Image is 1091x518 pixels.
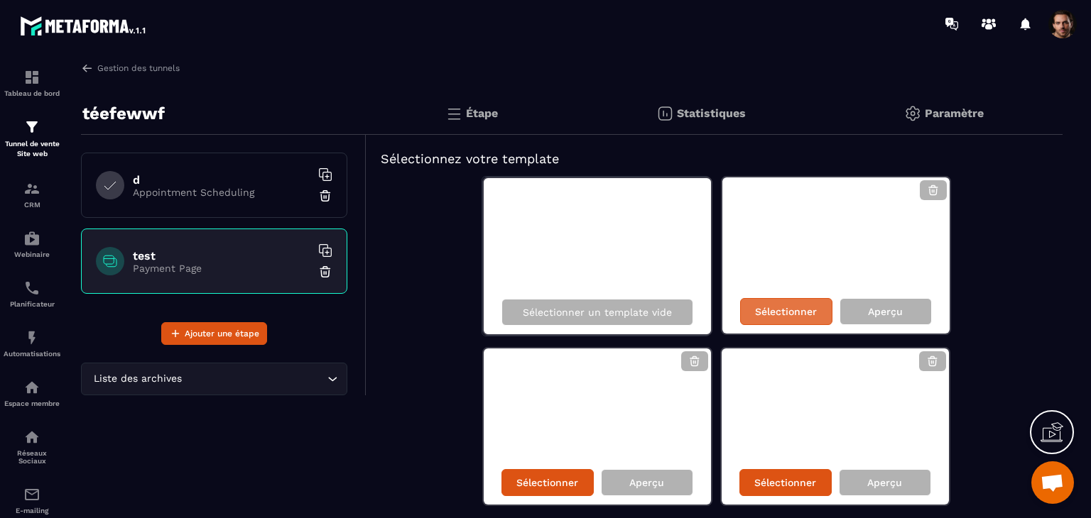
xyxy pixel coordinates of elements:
a: Gestion des tunnels [81,62,180,75]
img: image [484,348,711,505]
p: Sélectionner un template vide [523,307,672,318]
a: formationformationTableau de bord [4,58,60,108]
p: Appointment Scheduling [133,187,310,198]
p: Paramètre [925,106,984,120]
a: schedulerschedulerPlanificateur [4,269,60,319]
div: Search for option [81,363,347,395]
p: Sélectionner [755,306,817,317]
img: automations [23,230,40,247]
img: formation [23,119,40,136]
p: Tunnel de vente Site web [4,139,60,159]
p: Aperçu [629,477,664,488]
img: stats.20deebd0.svg [656,105,673,122]
a: automationsautomationsEspace membre [4,368,60,418]
p: Webinaire [4,250,60,258]
p: Réseaux Sociaux [4,449,60,465]
img: bars.0d591741.svg [445,105,462,122]
img: automations [23,329,40,346]
img: arrow [81,62,94,75]
p: Sélectionner [516,477,578,488]
div: Mở cuộc trò chuyện [1031,461,1074,504]
img: setting-gr.5f69749f.svg [904,105,921,122]
img: social-network [23,429,40,446]
p: Étape [466,106,498,120]
a: social-networksocial-networkRéseaux Sociaux [4,418,60,475]
img: formation [23,69,40,86]
button: Ajouter une étape [161,322,267,345]
p: téefewwf [82,99,165,128]
p: Planificateur [4,300,60,308]
img: image [722,177,950,334]
img: logo [20,13,148,38]
img: formation [23,180,40,197]
p: Aperçu [868,306,903,317]
img: email [23,486,40,503]
a: automationsautomationsWebinaire [4,219,60,269]
img: trash [318,189,332,203]
img: scheduler [23,280,40,297]
span: Liste des archives [90,371,185,387]
h6: test [133,249,310,263]
a: formationformationTunnel de vente Site web [4,108,60,170]
img: automations [23,379,40,396]
p: Espace membre [4,399,60,407]
h5: Sélectionnez votre template [381,149,1048,169]
img: trash [318,265,332,279]
p: Automatisations [4,350,60,358]
p: Aperçu [867,477,902,488]
p: Sélectionner [754,477,816,488]
p: Payment Page [133,263,310,274]
h6: d [133,173,310,187]
p: Statistiques [677,106,746,120]
p: CRM [4,201,60,209]
input: Search for option [185,371,324,387]
p: E-mailing [4,507,60,514]
span: Ajouter une étape [185,326,259,341]
p: Tableau de bord [4,89,60,97]
a: formationformationCRM [4,170,60,219]
img: image [722,348,949,505]
a: automationsautomationsAutomatisations [4,319,60,368]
